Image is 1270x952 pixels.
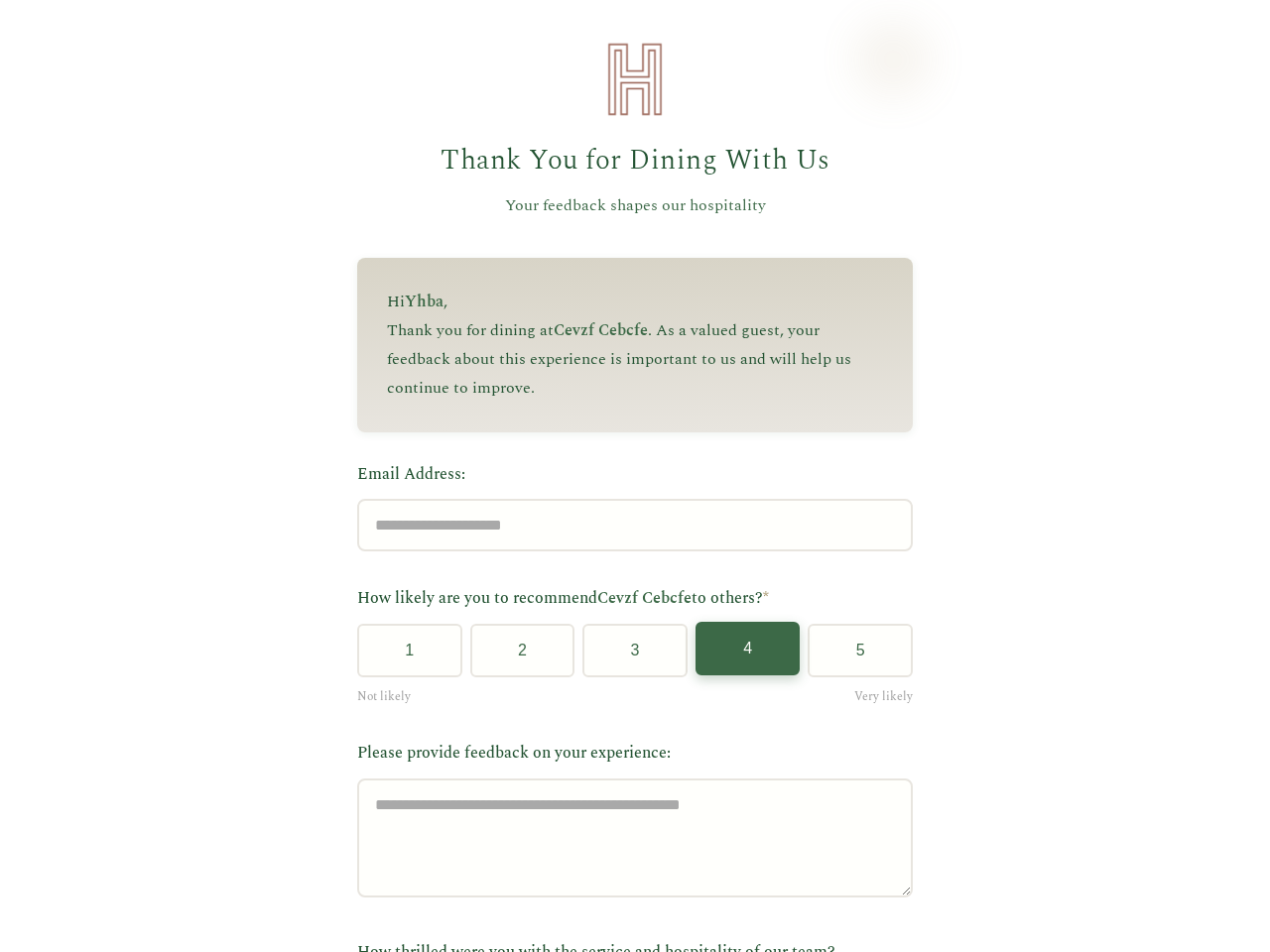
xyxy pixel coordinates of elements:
[357,139,913,183] h1: Thank You for Dining With Us
[854,687,913,706] span: Very likely
[387,316,883,402] p: Thank you for dining at . As a valued guest, your feedback about this experience is important to ...
[357,462,913,488] label: Email Address:
[595,40,675,119] img: Heirloom Hospitality Logo
[357,687,411,706] span: Not likely
[582,624,688,677] button: 3
[387,288,883,316] p: Hi ,
[357,586,913,612] label: How likely are you to recommend to others?
[357,741,913,767] label: Please provide feedback on your experience:
[405,290,444,313] span: Yhba
[696,622,801,675] button: 4
[554,318,648,342] span: Cevzf Cebcfe
[470,624,575,677] button: 2
[808,624,913,677] button: 5
[357,193,913,219] p: Your feedback shapes our hospitality
[357,624,462,677] button: 1
[597,586,692,610] span: Cevzf Cebcfe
